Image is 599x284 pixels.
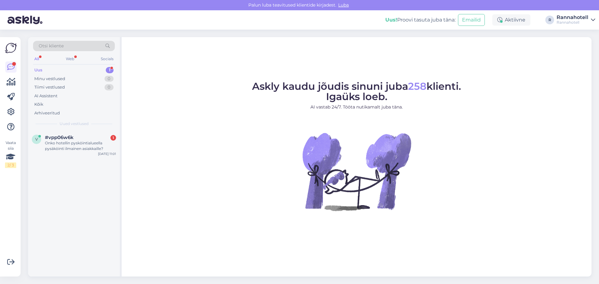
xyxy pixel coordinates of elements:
img: No Chat active [300,115,413,228]
div: Aktiivne [492,14,530,26]
span: Otsi kliente [39,43,64,49]
div: Rannahotell [557,20,588,25]
div: Proovi tasuta juba täna: [385,16,455,24]
span: 258 [408,80,426,92]
div: All [33,55,40,63]
p: AI vastab 24/7. Tööta nutikamalt juba täna. [252,104,461,110]
div: 1 [110,135,116,141]
div: Rannahotell [557,15,588,20]
span: v [35,137,38,142]
div: Web [65,55,75,63]
div: 1 [106,67,114,73]
div: AI Assistent [34,93,57,99]
div: Vaata siia [5,140,16,168]
span: Askly kaudu jõudis sinuni juba klienti. Igaüks loeb. [252,80,461,103]
div: Socials [100,55,115,63]
div: Arhiveeritud [34,110,60,116]
img: Askly Logo [5,42,17,54]
span: Luba [336,2,351,8]
div: Onko hotellin pysköintialueella pysäköinti ilmainen asiakkaille? [45,140,116,152]
div: 0 [105,76,114,82]
div: Minu vestlused [34,76,65,82]
div: Tiimi vestlused [34,84,65,90]
div: 0 [105,84,114,90]
button: Emailid [458,14,485,26]
b: Uus! [385,17,397,23]
div: Uus [34,67,42,73]
div: Kõik [34,101,43,108]
div: 2 / 3 [5,162,16,168]
div: [DATE] 11:01 [98,152,116,156]
a: RannahotellRannahotell [557,15,595,25]
div: R [545,16,554,24]
span: #vpp06w6k [45,135,74,140]
span: Uued vestlused [60,121,89,127]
